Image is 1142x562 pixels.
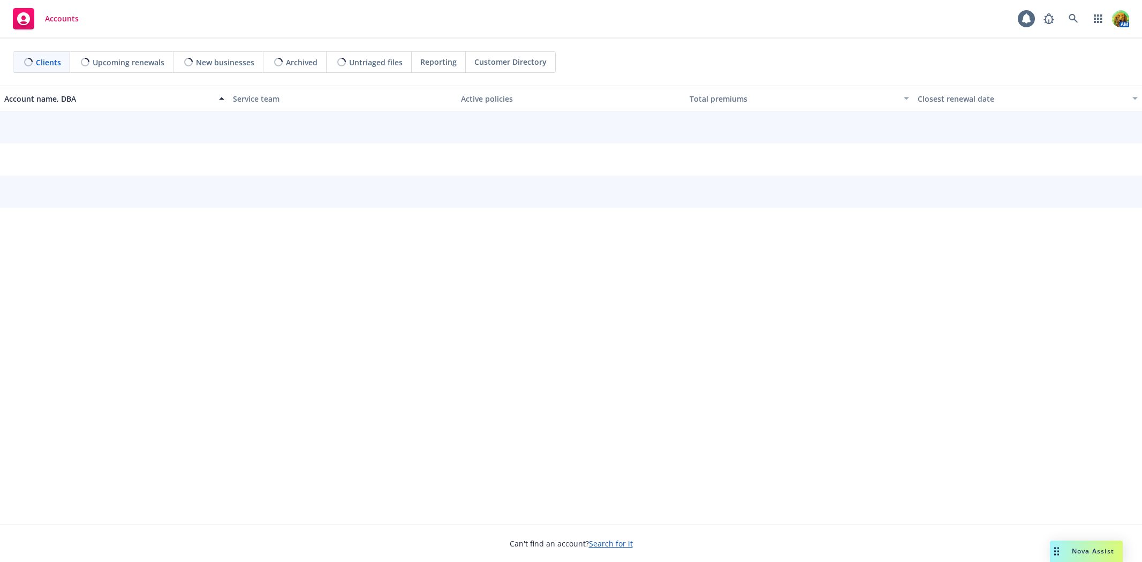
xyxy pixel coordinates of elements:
span: New businesses [196,57,254,68]
div: Service team [233,93,453,104]
button: Closest renewal date [913,86,1142,111]
a: Report a Bug [1038,8,1060,29]
img: photo [1112,10,1129,27]
div: Active policies [461,93,681,104]
button: Active policies [457,86,685,111]
button: Service team [229,86,457,111]
span: Can't find an account? [510,538,633,549]
div: Account name, DBA [4,93,213,104]
div: Closest renewal date [918,93,1126,104]
span: Customer Directory [474,56,547,67]
span: Untriaged files [349,57,403,68]
div: Total premiums [690,93,898,104]
a: Search [1063,8,1084,29]
div: Drag to move [1050,541,1063,562]
span: Clients [36,57,61,68]
span: Upcoming renewals [93,57,164,68]
span: Accounts [45,14,79,23]
span: Reporting [420,56,457,67]
span: Nova Assist [1072,546,1114,556]
a: Search for it [589,538,633,549]
span: Archived [286,57,317,68]
button: Total premiums [685,86,914,111]
a: Switch app [1087,8,1109,29]
a: Accounts [9,4,83,34]
button: Nova Assist [1050,541,1123,562]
